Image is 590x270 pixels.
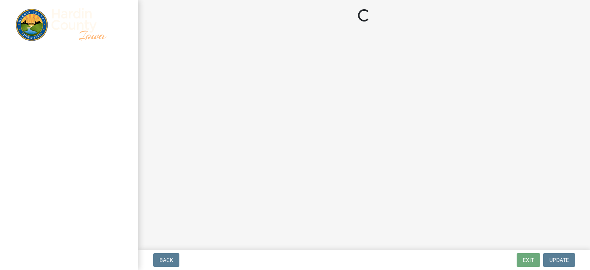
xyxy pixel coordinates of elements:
[517,253,540,267] button: Exit
[15,8,126,41] img: Hardin County, Iowa
[543,253,575,267] button: Update
[549,257,569,263] span: Update
[159,257,173,263] span: Back
[153,253,179,267] button: Back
